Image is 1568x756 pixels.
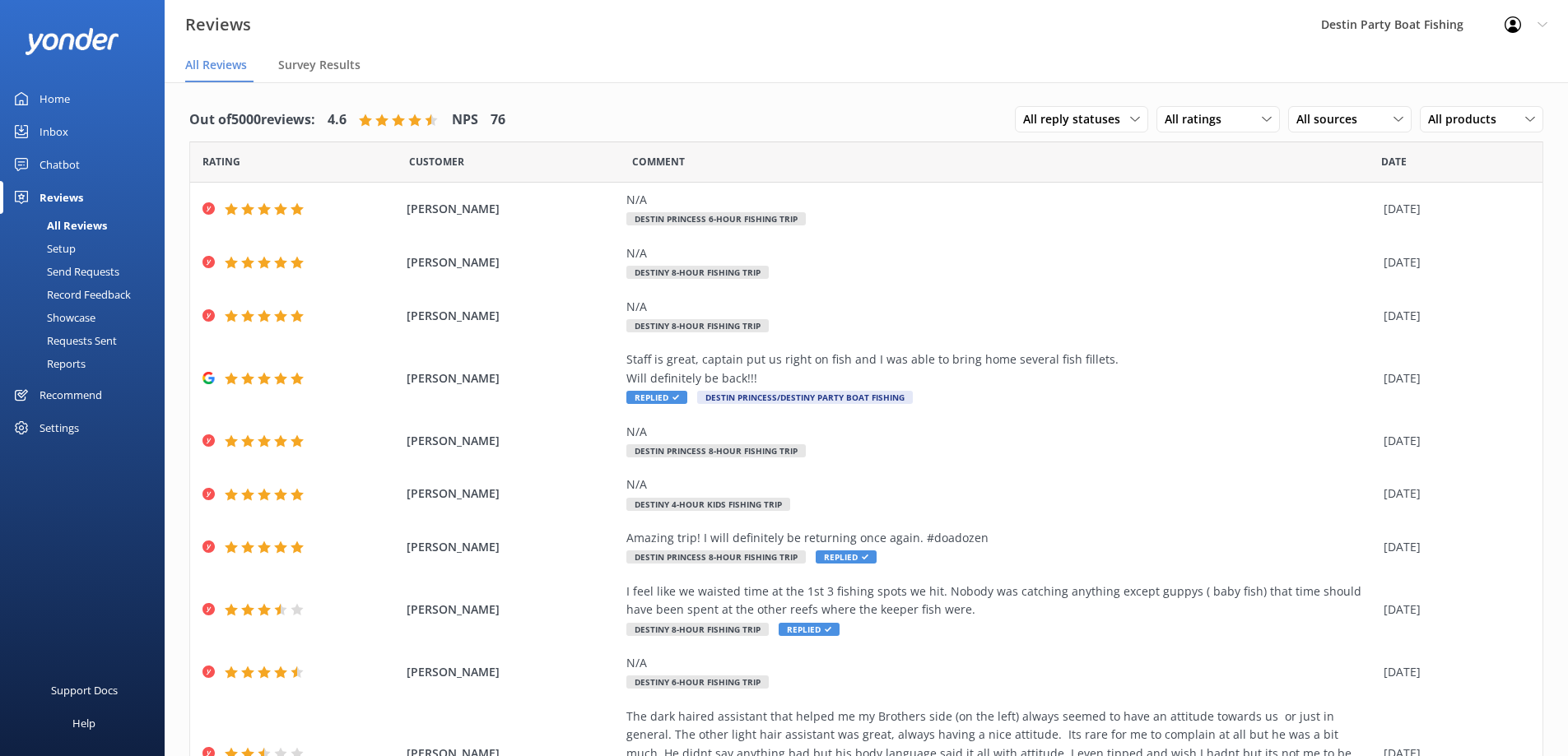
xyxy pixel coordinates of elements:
[407,663,619,681] span: [PERSON_NAME]
[185,12,251,38] h3: Reviews
[1165,110,1231,128] span: All ratings
[626,423,1375,441] div: N/A
[407,200,619,218] span: [PERSON_NAME]
[1384,485,1522,503] div: [DATE]
[1296,110,1367,128] span: All sources
[10,306,95,329] div: Showcase
[779,623,840,636] span: Replied
[40,148,80,181] div: Chatbot
[10,237,165,260] a: Setup
[626,350,1375,387] div: Staff is great, captain put us right on fish and I was able to bring home several fish fillets. W...
[626,212,806,225] span: Destin Princess 6-Hour Fishing Trip
[1381,154,1407,169] span: Date
[1384,200,1522,218] div: [DATE]
[1384,307,1522,325] div: [DATE]
[10,329,117,352] div: Requests Sent
[1384,601,1522,619] div: [DATE]
[816,550,877,564] span: Replied
[189,109,315,131] h4: Out of 5000 reviews:
[40,181,83,214] div: Reviews
[10,260,165,283] a: Send Requests
[40,378,102,411] div: Recommend
[697,391,913,404] span: Destin Princess/Destiny Party Boat Fishing
[632,154,685,169] span: Question
[1384,432,1522,450] div: [DATE]
[1384,369,1522,387] div: [DATE]
[626,623,769,636] span: Destiny 8-Hour Fishing Trip
[40,115,68,148] div: Inbox
[626,191,1375,209] div: N/A
[202,154,240,169] span: Date
[626,266,769,279] span: Destiny 8-Hour Fishing Trip
[278,57,361,73] span: Survey Results
[10,329,165,352] a: Requests Sent
[407,253,619,271] span: [PERSON_NAME]
[626,298,1375,316] div: N/A
[10,306,165,329] a: Showcase
[328,109,347,131] h4: 4.6
[626,475,1375,494] div: N/A
[409,154,464,169] span: Date
[626,582,1375,619] div: I feel like we waisted time at the 1st 3 fishing spots we hit. Nobody was catching anything excep...
[452,109,478,131] h4: NPS
[10,260,119,283] div: Send Requests
[40,82,70,115] div: Home
[10,283,131,306] div: Record Feedback
[407,369,619,387] span: [PERSON_NAME]
[407,485,619,503] span: [PERSON_NAME]
[185,57,247,73] span: All Reviews
[1384,253,1522,271] div: [DATE]
[626,444,806,457] span: Destin Princess 8-Hour Fishing Trip
[1384,663,1522,681] div: [DATE]
[10,283,165,306] a: Record Feedback
[25,28,119,55] img: yonder-white-logo.png
[407,432,619,450] span: [PERSON_NAME]
[1384,538,1522,556] div: [DATE]
[1428,110,1506,128] span: All products
[407,601,619,619] span: [PERSON_NAME]
[10,352,165,375] a: Reports
[626,319,769,332] span: Destiny 8-Hour Fishing Trip
[626,550,806,564] span: Destin Princess 8-Hour Fishing Trip
[626,244,1375,262] div: N/A
[626,654,1375,672] div: N/A
[40,411,79,444] div: Settings
[626,391,687,404] span: Replied
[1023,110,1130,128] span: All reply statuses
[72,707,95,740] div: Help
[10,237,76,260] div: Setup
[626,675,769,689] span: Destiny 6-Hour Fishing Trip
[10,214,165,237] a: All Reviews
[51,674,118,707] div: Support Docs
[626,498,790,511] span: Destiny 4-Hour Kids Fishing Trip
[10,352,86,375] div: Reports
[10,214,107,237] div: All Reviews
[407,538,619,556] span: [PERSON_NAME]
[626,529,1375,547] div: Amazing trip! I will definitely be returning once again. #doadozen
[407,307,619,325] span: [PERSON_NAME]
[491,109,505,131] h4: 76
